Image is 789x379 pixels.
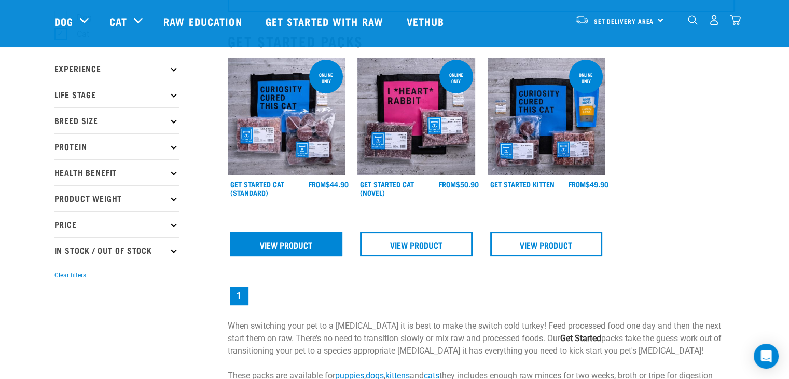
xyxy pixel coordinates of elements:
[594,19,654,23] span: Set Delivery Area
[255,1,396,42] a: Get started with Raw
[569,182,586,186] span: FROM
[309,182,326,186] span: FROM
[488,58,605,175] img: NSP Kitten Update
[54,159,179,185] p: Health Benefit
[754,344,779,369] div: Open Intercom Messenger
[54,185,179,211] p: Product Weight
[575,15,589,24] img: van-moving.png
[228,285,735,307] nav: pagination
[560,333,601,343] strong: Get Started
[730,15,741,25] img: home-icon@2x.png
[360,182,414,194] a: Get Started Cat (Novel)
[357,58,475,175] img: Assortment Of Raw Essential Products For Cats Including, Pink And Black Tote Bag With "I *Heart* ...
[54,82,179,107] p: Life Stage
[54,107,179,133] p: Breed Size
[490,182,555,186] a: Get Started Kitten
[439,182,456,186] span: FROM
[396,1,458,42] a: Vethub
[490,232,603,256] a: View Product
[109,13,127,29] a: Cat
[309,67,343,89] div: online only
[153,1,255,42] a: Raw Education
[54,270,86,280] button: Clear filters
[688,15,698,25] img: home-icon-1@2x.png
[309,180,349,188] div: $44.90
[360,232,473,256] a: View Product
[439,67,473,89] div: online only
[230,182,284,194] a: Get Started Cat (Standard)
[230,287,248,305] a: Page 1
[569,180,608,188] div: $49.90
[54,56,179,82] p: Experience
[439,180,479,188] div: $50.90
[709,15,719,25] img: user.png
[54,237,179,263] p: In Stock / Out Of Stock
[569,67,603,89] div: online only
[54,211,179,237] p: Price
[230,232,343,256] a: View Product
[54,13,73,29] a: Dog
[228,58,345,175] img: Assortment Of Raw Essential Products For Cats Including, Blue And Black Tote Bag With "Curiosity ...
[54,133,179,159] p: Protein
